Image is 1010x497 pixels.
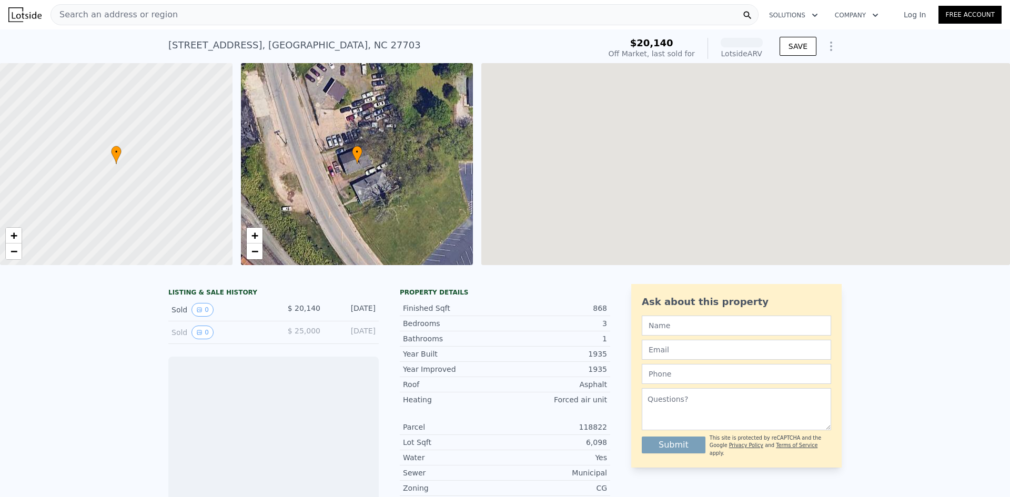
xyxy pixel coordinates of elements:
div: 1 [505,333,607,344]
a: Zoom out [247,244,262,259]
button: Company [826,6,887,25]
img: Lotside [8,7,42,22]
div: 3 [505,318,607,329]
div: Ask about this property [642,295,831,309]
div: Heating [403,394,505,405]
div: Roof [403,379,505,390]
div: [DATE] [329,303,376,317]
div: Forced air unit [505,394,607,405]
div: 6,098 [505,437,607,448]
div: [DATE] [329,326,376,339]
div: Parcel [403,422,505,432]
div: Water [403,452,505,463]
div: Sewer [403,468,505,478]
a: Privacy Policy [729,442,763,448]
div: Lot Sqft [403,437,505,448]
div: 1935 [505,364,607,374]
span: $20,140 [630,37,673,48]
span: • [352,147,362,157]
div: 1935 [505,349,607,359]
a: Terms of Service [776,442,817,448]
input: Email [642,340,831,360]
span: Search an address or region [51,8,178,21]
span: $ 20,140 [288,304,320,312]
div: Year Built [403,349,505,359]
div: Off Market, last sold for [609,48,695,59]
div: • [352,146,362,164]
div: 118822 [505,422,607,432]
button: View historical data [191,303,214,317]
div: This site is protected by reCAPTCHA and the Google and apply. [710,434,831,457]
a: Zoom out [6,244,22,259]
div: Asphalt [505,379,607,390]
div: Year Improved [403,364,505,374]
div: [STREET_ADDRESS] , [GEOGRAPHIC_DATA] , NC 27703 [168,38,421,53]
div: CG [505,483,607,493]
button: Submit [642,437,705,453]
div: Lotside ARV [721,48,763,59]
span: • [111,147,122,157]
div: LISTING & SALE HISTORY [168,288,379,299]
div: Property details [400,288,610,297]
div: Map [481,63,1010,265]
div: Sold [171,303,265,317]
button: Solutions [761,6,826,25]
div: Finished Sqft [403,303,505,313]
button: SAVE [780,37,816,56]
div: Sold [171,326,265,339]
a: Zoom in [6,228,22,244]
div: • [111,146,122,164]
button: View historical data [191,326,214,339]
input: Name [642,316,831,336]
span: − [11,245,17,258]
a: Free Account [938,6,1002,24]
div: 868 [505,303,607,313]
span: + [11,229,17,242]
div: Bathrooms [403,333,505,344]
span: + [251,229,258,242]
div: Bedrooms [403,318,505,329]
div: Municipal [505,468,607,478]
button: Show Options [821,36,842,57]
span: $ 25,000 [288,327,320,335]
a: Log In [891,9,938,20]
div: Yes [505,452,607,463]
a: Zoom in [247,228,262,244]
div: Zoning [403,483,505,493]
span: − [251,245,258,258]
input: Phone [642,364,831,384]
